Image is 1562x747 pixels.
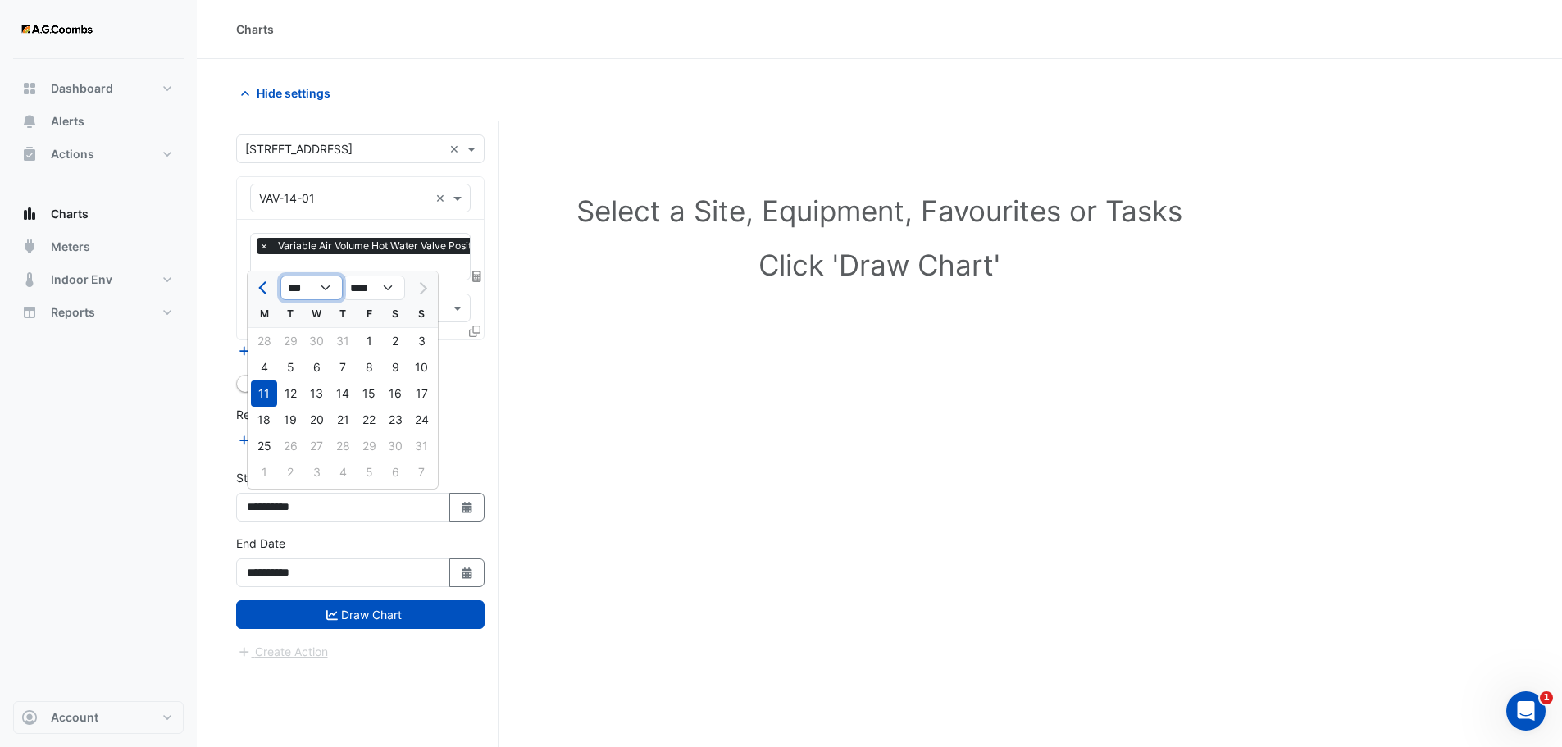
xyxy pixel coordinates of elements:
div: 21 [330,407,356,433]
div: 22 [356,407,382,433]
div: Thursday, July 31, 2025 [330,328,356,354]
app-icon: Indoor Env [21,271,38,288]
app-icon: Charts [21,206,38,222]
app-icon: Dashboard [21,80,38,97]
div: 23 [382,407,408,433]
div: 19 [277,407,303,433]
div: 5 [277,354,303,380]
div: Tuesday, August 19, 2025 [277,407,303,433]
span: Alerts [51,113,84,130]
div: 17 [408,380,435,407]
div: S [382,301,408,327]
span: Clear [435,189,449,207]
div: 8 [356,354,382,380]
div: W [303,301,330,327]
div: 10 [408,354,435,380]
div: 24 [408,407,435,433]
app-icon: Meters [21,239,38,255]
div: Wednesday, July 30, 2025 [303,328,330,354]
div: 3 [408,328,435,354]
div: Charts [236,20,274,38]
span: Actions [51,146,94,162]
button: Actions [13,138,184,171]
div: Tuesday, August 12, 2025 [277,380,303,407]
span: Clear [449,140,463,157]
div: 2 [382,328,408,354]
div: Friday, August 22, 2025 [356,407,382,433]
div: 25 [251,433,277,459]
span: Meters [51,239,90,255]
button: Add Equipment [236,341,335,360]
button: Dashboard [13,72,184,105]
div: Saturday, August 23, 2025 [382,407,408,433]
app-escalated-ticket-create-button: Please draw the charts first [236,644,329,658]
div: Monday, August 4, 2025 [251,354,277,380]
select: Select year [343,276,405,300]
div: 4 [251,354,277,380]
app-icon: Actions [21,146,38,162]
span: Charts [51,206,89,222]
div: S [408,301,435,327]
div: 20 [303,407,330,433]
div: Thursday, August 7, 2025 [330,354,356,380]
button: Add Reference Line [236,430,358,449]
div: 31 [330,328,356,354]
img: Company Logo [20,13,93,46]
span: Indoor Env [51,271,112,288]
div: 15 [356,380,382,407]
button: Charts [13,198,184,230]
div: 29 [277,328,303,354]
span: 1 [1540,691,1553,704]
div: F [356,301,382,327]
button: Previous month [254,275,274,301]
div: 6 [303,354,330,380]
div: Saturday, August 2, 2025 [382,328,408,354]
span: Account [51,709,98,726]
fa-icon: Select Date [460,566,475,580]
div: M [251,301,277,327]
div: Friday, August 8, 2025 [356,354,382,380]
select: Select month [280,276,343,300]
div: Monday, July 28, 2025 [251,328,277,354]
label: Reference Lines [236,406,322,423]
div: 11 [251,380,277,407]
div: T [277,301,303,327]
div: Saturday, August 16, 2025 [382,380,408,407]
div: Wednesday, August 6, 2025 [303,354,330,380]
div: Sunday, August 10, 2025 [408,354,435,380]
div: 30 [303,328,330,354]
span: Variable Air Volume Hot Water Valve Position - L14, 14-01 [274,238,549,254]
div: Sunday, August 3, 2025 [408,328,435,354]
button: Alerts [13,105,184,138]
h1: Select a Site, Equipment, Favourites or Tasks [272,194,1487,228]
span: × [257,238,271,254]
div: Tuesday, August 5, 2025 [277,354,303,380]
span: Dashboard [51,80,113,97]
div: 13 [303,380,330,407]
div: 18 [251,407,277,433]
app-icon: Alerts [21,113,38,130]
div: 14 [330,380,356,407]
div: Friday, August 15, 2025 [356,380,382,407]
span: Reports [51,304,95,321]
label: Start Date [236,469,291,486]
div: Monday, August 25, 2025 [251,433,277,459]
div: Saturday, August 9, 2025 [382,354,408,380]
button: Draw Chart [236,600,485,629]
div: 1 [356,328,382,354]
div: Thursday, August 14, 2025 [330,380,356,407]
div: Sunday, August 17, 2025 [408,380,435,407]
button: Hide settings [236,79,341,107]
div: Sunday, August 24, 2025 [408,407,435,433]
iframe: Intercom live chat [1506,691,1546,731]
div: Tuesday, July 29, 2025 [277,328,303,354]
h1: Click 'Draw Chart' [272,248,1487,282]
label: End Date [236,535,285,552]
div: Thursday, August 21, 2025 [330,407,356,433]
button: Reports [13,296,184,329]
div: 16 [382,380,408,407]
div: 28 [251,328,277,354]
div: Friday, August 1, 2025 [356,328,382,354]
div: 7 [330,354,356,380]
div: T [330,301,356,327]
